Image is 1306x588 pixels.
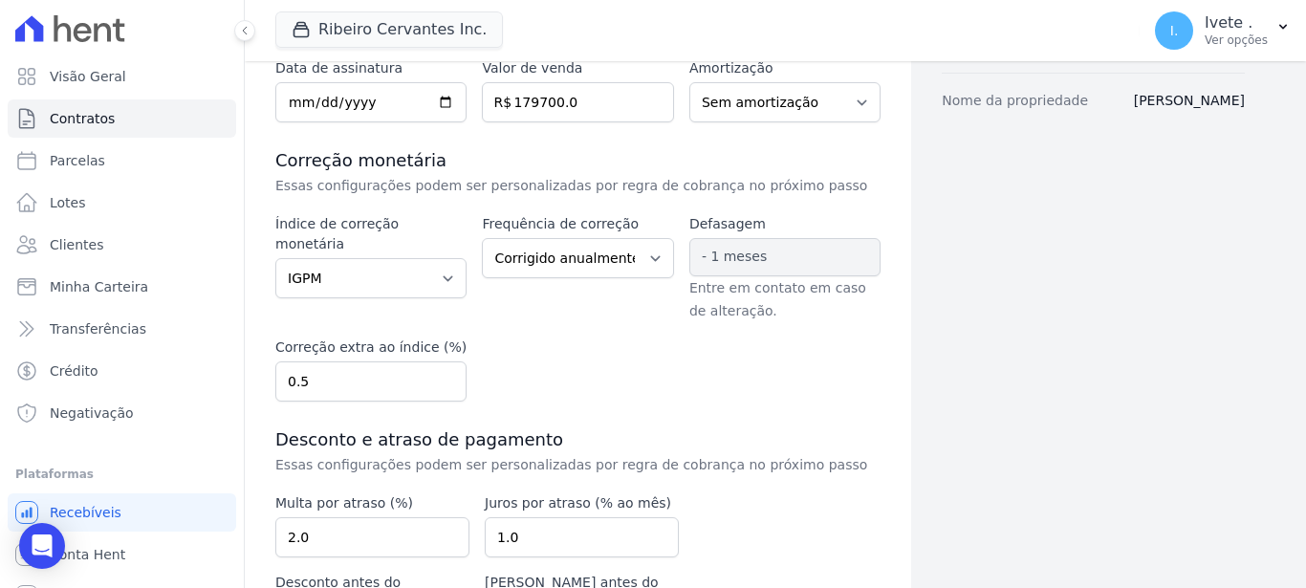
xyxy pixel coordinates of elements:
a: Negativação [8,394,236,432]
span: Visão Geral [50,67,126,86]
span: Clientes [50,235,103,254]
span: Minha Carteira [50,277,148,296]
label: Juros por atraso (% ao mês) [485,493,679,513]
div: Open Intercom Messenger [19,523,65,569]
span: Recebíveis [50,503,121,522]
p: Essas configurações podem ser personalizadas por regra de cobrança no próximo passo [275,176,881,195]
label: Valor de venda [482,58,673,78]
span: Crédito [50,361,98,381]
h3: Desconto e atraso de pagamento [275,428,881,451]
dd: [PERSON_NAME] [1134,89,1245,112]
a: Crédito [8,352,236,390]
span: I. [1170,24,1179,37]
span: Conta Hent [50,545,125,564]
p: Ver opções [1205,33,1268,48]
button: I. Ivete . Ver opções [1140,4,1306,57]
span: - 1 meses [702,249,767,264]
button: Ribeiro Cervantes Inc. [275,11,503,48]
label: Índice de correção monetária [275,214,467,254]
h3: Correção monetária [275,149,881,172]
span: Entre em contato em caso de alteração. [689,280,866,318]
a: Recebíveis [8,493,236,532]
label: Defasagem [689,214,881,234]
label: Multa por atraso (%) [275,493,469,513]
a: Clientes [8,226,236,264]
div: Plataformas [15,463,229,486]
p: Ivete . [1205,13,1268,33]
span: Lotes [50,193,86,212]
a: Lotes [8,184,236,222]
label: Frequência de correção [482,214,673,234]
span: Contratos [50,109,115,128]
span: Negativação [50,403,134,423]
dt: Nome da propriedade [942,89,1088,112]
a: Contratos [8,99,236,138]
a: Minha Carteira [8,268,236,306]
a: Transferências [8,310,236,348]
label: Data de assinatura [275,58,467,78]
label: Amortização [689,58,881,78]
a: Parcelas [8,142,236,180]
a: Conta Hent [8,535,236,574]
span: Parcelas [50,151,105,170]
p: Essas configurações podem ser personalizadas por regra de cobrança no próximo passo [275,455,881,474]
label: Correção extra ao índice (%) [275,338,467,358]
a: Visão Geral [8,57,236,96]
span: Transferências [50,319,146,338]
